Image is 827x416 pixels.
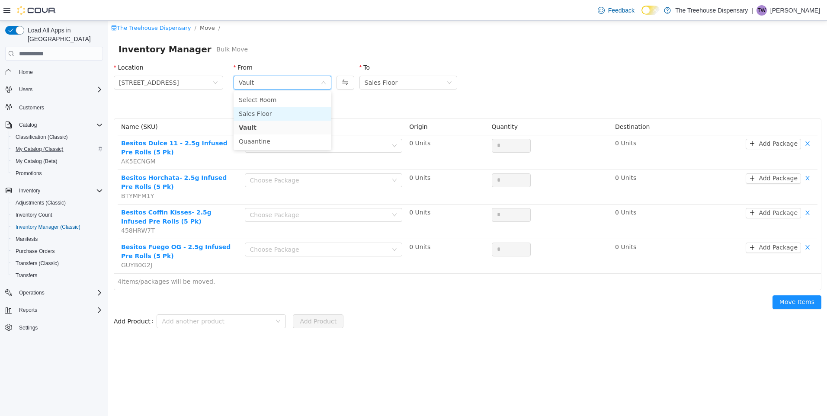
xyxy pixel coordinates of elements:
button: Home [2,66,106,78]
button: icon: plusAdd Package [638,222,693,232]
span: Move [92,4,107,10]
span: Transfers [16,272,37,279]
span: Operations [16,288,103,298]
div: Tina Wilkins [756,5,767,16]
label: Location [6,43,35,50]
span: Inventory Manager (Classic) [16,224,80,230]
button: icon: close [693,222,706,232]
span: Home [16,67,103,77]
a: Inventory Count [12,210,56,220]
span: 0 Units [301,154,322,160]
span: Classification (Classic) [12,132,103,142]
span: Inventory [16,186,103,196]
div: Add another product [54,296,163,305]
button: icon: close [693,187,706,198]
span: 24081 Postal Ave [11,55,71,68]
i: icon: down [284,157,289,163]
a: Settings [16,323,41,333]
a: Transfers (Classic) [12,258,62,269]
span: Adjustments (Classic) [16,199,66,206]
span: 4 items/packages will be moved. [10,257,107,264]
span: Transfers (Classic) [16,260,59,267]
button: Purchase Orders [9,245,106,257]
span: Inventory Count [12,210,103,220]
span: Purchase Orders [12,246,103,256]
span: Customers [16,102,103,112]
i: icon: shop [3,4,9,10]
label: From [125,43,144,50]
i: icon: down [105,59,110,65]
span: Adjustments (Classic) [12,198,103,208]
span: Promotions [16,170,42,177]
div: Choose Package [142,224,280,233]
input: Dark Mode [641,6,660,15]
button: Operations [2,287,106,299]
button: Inventory [16,186,44,196]
p: The Treehouse Dispensary [675,5,748,16]
span: Promotions [12,168,103,179]
span: Bulk Move [109,24,140,33]
button: icon: plusAdd Package [638,153,693,163]
span: Manifests [16,236,38,243]
button: Classification (Classic) [9,131,106,143]
i: icon: down [284,122,289,128]
span: 0 Units [507,154,528,160]
span: GUYB0G2J [13,241,44,248]
button: icon: close [693,153,706,163]
button: Promotions [9,167,106,179]
span: Reports [16,305,103,315]
span: Transfers [12,270,103,281]
button: My Catalog (Classic) [9,143,106,155]
span: Catalog [19,122,37,128]
span: Purchase Orders [16,248,55,255]
span: Destination [507,102,542,109]
span: 0 Units [507,188,528,195]
button: Transfers [9,269,106,282]
span: Home [19,69,33,76]
span: Classification (Classic) [16,134,68,141]
a: Besitos Dulce 11 - 2.5g Infused Pre Rolls (5 Pk) [13,119,119,135]
button: Add Product [185,294,235,307]
button: Adjustments (Classic) [9,197,106,209]
nav: Complex example [5,62,103,356]
a: Transfers [12,270,41,281]
i: icon: down [284,226,289,232]
span: Users [19,86,32,93]
span: My Catalog (Classic) [12,144,103,154]
button: Move Items [664,275,713,288]
img: Cova [17,6,56,15]
span: / [110,4,112,10]
button: icon: plusAdd Package [638,118,693,128]
a: Classification (Classic) [12,132,71,142]
i: icon: down [339,59,344,65]
span: 0 Units [301,119,322,126]
button: Inventory Count [9,209,106,221]
span: Reports [19,307,37,314]
span: Inventory Manager [10,22,109,35]
span: Inventory Count [16,211,52,218]
i: icon: down [213,59,218,65]
span: My Catalog (Classic) [16,146,64,153]
button: Customers [2,101,106,113]
span: Load All Apps in [GEOGRAPHIC_DATA] [24,26,103,43]
button: Settings [2,321,106,334]
a: My Catalog (Classic) [12,144,67,154]
span: Quantity [384,102,410,109]
span: Catalog [16,120,103,130]
a: Home [16,67,36,77]
span: Name (SKU) [13,102,50,109]
a: Purchase Orders [12,246,58,256]
button: Reports [2,304,106,316]
li: Select Room [125,72,223,86]
span: BTYMFM1Y [13,172,46,179]
li: Sales Floor [125,86,223,100]
div: Choose Package [142,190,280,198]
a: Besitos Fuego OG - 2.5g Infused Pre Rolls (5 Pk) [13,223,122,239]
button: Transfers (Classic) [9,257,106,269]
button: Catalog [16,120,40,130]
span: AK5ECNGM [13,137,48,144]
li: Quaantine [125,114,223,128]
span: Transfers (Classic) [12,258,103,269]
span: Origin [301,102,319,109]
div: Vault [131,55,146,68]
